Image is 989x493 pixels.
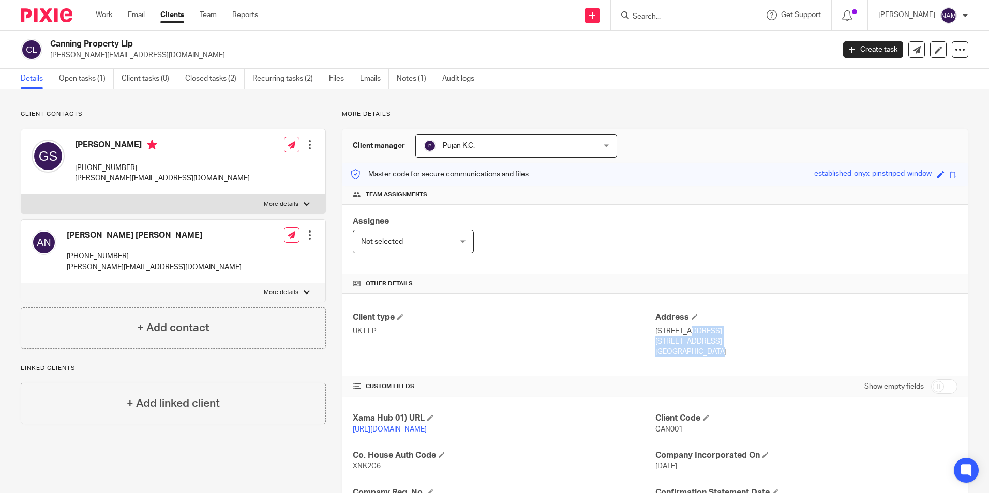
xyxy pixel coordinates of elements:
a: Reports [232,10,258,20]
p: [PERSON_NAME][EMAIL_ADDRESS][DOMAIN_NAME] [50,50,828,60]
a: Recurring tasks (2) [252,69,321,89]
input: Search [632,12,725,22]
a: Create task [843,41,903,58]
span: [DATE] [655,463,677,470]
a: Open tasks (1) [59,69,114,89]
span: CAN001 [655,426,683,433]
a: Details [21,69,51,89]
a: Email [128,10,145,20]
p: Client contacts [21,110,326,118]
div: established-onyx-pinstriped-window [814,168,932,180]
a: Team [200,10,217,20]
a: [URL][DOMAIN_NAME] [353,426,427,433]
span: Pujan K.C. [443,142,475,149]
p: Linked clients [21,364,326,373]
h4: + Add contact [137,320,209,336]
p: [PERSON_NAME][EMAIL_ADDRESS][DOMAIN_NAME] [75,173,250,183]
h4: Client Code [655,413,957,424]
img: svg%3E [32,140,65,173]
a: Emails [360,69,389,89]
h4: Client type [353,312,655,323]
p: [STREET_ADDRESS] [655,336,957,347]
a: Closed tasks (2) [185,69,245,89]
img: svg%3E [21,39,42,60]
h4: Xama Hub 01) URL [353,413,655,424]
h4: + Add linked client [127,395,220,411]
img: Pixie [21,8,72,22]
p: [PHONE_NUMBER] [67,251,242,261]
span: Team assignments [366,191,427,199]
p: Master code for secure communications and files [350,169,529,179]
h4: Company Incorporated On [655,450,957,461]
a: Client tasks (0) [122,69,177,89]
p: [GEOGRAPHIC_DATA] [655,347,957,357]
h4: [PERSON_NAME] [75,140,250,152]
p: More details [264,200,298,208]
a: Files [329,69,352,89]
label: Show empty fields [864,381,924,392]
p: [PERSON_NAME][EMAIL_ADDRESS][DOMAIN_NAME] [67,262,242,272]
h2: Canning Property Llp [50,39,672,50]
img: svg%3E [940,7,957,24]
p: UK LLP [353,326,655,336]
i: Primary [147,140,157,150]
h4: Address [655,312,957,323]
p: More details [264,288,298,297]
h4: CUSTOM FIELDS [353,382,655,391]
span: Not selected [361,238,403,245]
p: [PERSON_NAME] [878,10,935,20]
span: Other details [366,280,413,288]
span: Get Support [781,11,821,19]
h4: [PERSON_NAME] [PERSON_NAME] [67,230,242,241]
p: [PHONE_NUMBER] [75,163,250,173]
a: Clients [160,10,184,20]
a: Audit logs [442,69,482,89]
span: Assignee [353,217,389,225]
h4: Co. House Auth Code [353,450,655,461]
h3: Client manager [353,141,405,151]
p: [STREET_ADDRESS] [655,326,957,336]
span: XNK2C6 [353,463,381,470]
a: Notes (1) [397,69,434,89]
img: svg%3E [32,230,56,255]
img: svg%3E [424,140,436,152]
p: More details [342,110,968,118]
a: Work [96,10,112,20]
